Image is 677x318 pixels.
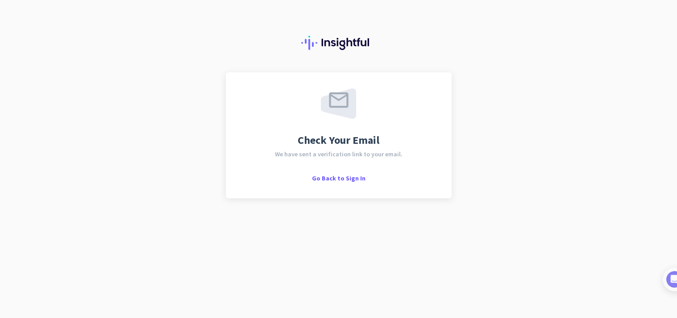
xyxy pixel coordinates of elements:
[321,88,356,119] img: email-sent
[301,36,376,50] img: Insightful
[298,135,379,146] span: Check Your Email
[312,174,365,182] span: Go Back to Sign In
[275,151,403,157] span: We have sent a verification link to your email.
